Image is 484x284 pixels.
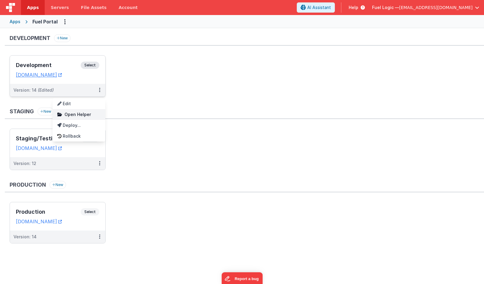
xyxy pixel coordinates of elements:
[53,120,105,131] a: Deploy...
[307,5,331,11] span: AI Assistant
[372,5,399,11] span: Fuel Logic —
[53,131,105,142] a: Rollback
[372,5,479,11] button: Fuel Logic — [EMAIL_ADDRESS][DOMAIN_NAME]
[53,98,105,142] div: Options
[297,2,335,13] button: AI Assistant
[81,5,107,11] span: File Assets
[27,5,39,11] span: Apps
[51,5,69,11] span: Servers
[65,112,91,117] span: Open Helper
[349,5,358,11] span: Help
[53,98,105,109] a: Edit
[399,5,473,11] span: [EMAIL_ADDRESS][DOMAIN_NAME]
